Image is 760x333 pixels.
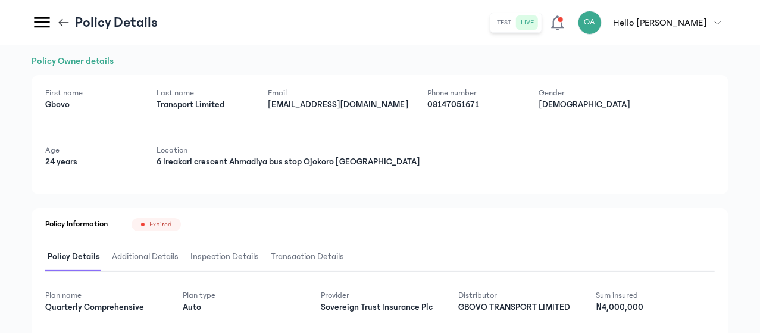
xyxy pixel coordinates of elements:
[45,99,137,111] p: Gbovo
[188,243,261,271] span: Inspection Details
[183,301,301,313] p: Auto
[157,99,249,111] p: Transport Limited
[32,54,728,68] h1: Policy Owner details
[149,220,171,229] span: Expired
[458,290,577,301] p: Distributor
[614,15,707,30] p: Hello [PERSON_NAME]
[517,15,539,30] button: live
[45,156,137,168] p: 24 years
[268,243,346,271] span: Transaction Details
[321,290,439,301] p: Provider
[110,243,181,271] span: Additional Details
[45,290,164,301] p: Plan name
[458,301,577,313] p: GBOVO TRANSPORT LIMITED
[183,290,301,301] p: Plan type
[75,13,158,32] p: Policy Details
[157,87,249,99] p: Last name
[539,87,631,99] p: Gender
[427,99,520,111] p: 08147051671
[427,87,520,99] p: Phone number
[493,15,517,30] button: test
[157,144,420,156] p: Location
[596,301,715,313] p: ₦4,000,000
[45,301,164,313] p: Quarterly Comprehensive
[268,243,354,271] button: Transaction Details
[268,87,408,99] p: Email
[321,301,439,313] p: Sovereign Trust Insurance Plc
[45,87,137,99] p: First name
[45,243,102,271] span: Policy Details
[157,156,420,168] p: 6 Ireakari crescent Ahmadiya bus stop Ojokoro [GEOGRAPHIC_DATA]
[45,144,137,156] p: Age
[578,11,602,35] div: OA
[110,243,188,271] button: Additional Details
[596,290,715,301] p: Sum insured
[539,99,631,111] p: [DEMOGRAPHIC_DATA]
[45,218,108,231] h1: Policy Information
[578,11,728,35] button: OAHello [PERSON_NAME]
[45,243,110,271] button: Policy Details
[188,243,268,271] button: Inspection Details
[268,99,408,111] p: [EMAIL_ADDRESS][DOMAIN_NAME]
